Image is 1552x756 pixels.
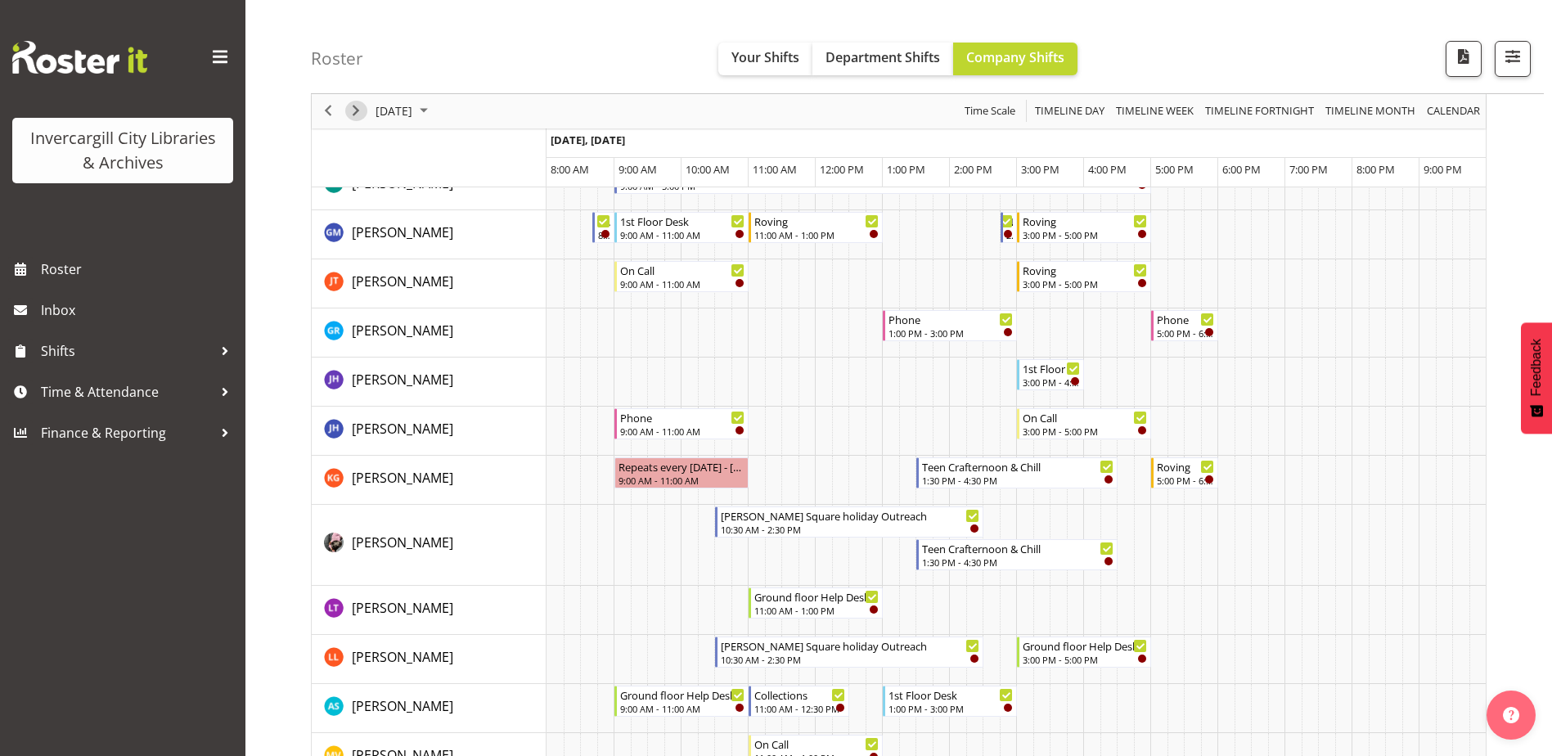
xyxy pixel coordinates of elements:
div: Lynette Lockett"s event - Ground floor Help Desk Begin From Tuesday, September 23, 2025 at 3:00:0... [1017,637,1151,668]
div: Phone [1157,311,1214,327]
div: Glen Tomlinson"s event - On Call Begin From Tuesday, September 23, 2025 at 9:00:00 AM GMT+12:00 E... [614,261,749,292]
td: Lyndsay Tautari resource [312,586,547,635]
div: On Call [754,736,879,752]
div: Gabriel McKay Smith"s event - Newspapers Begin From Tuesday, September 23, 2025 at 8:40:00 AM GMT... [592,212,614,243]
div: New book tagging [1006,213,1014,229]
div: 9:00 AM - 11:00 AM [620,425,745,438]
div: 1:00 PM - 3:00 PM [888,326,1013,340]
div: 1st Floor Desk [620,213,745,229]
span: [PERSON_NAME] [352,420,453,438]
span: [PERSON_NAME] [352,697,453,715]
div: [PERSON_NAME] Square holiday Outreach [721,507,979,524]
span: 4:00 PM [1088,162,1127,177]
span: Shifts [41,339,213,363]
div: Ground floor Help Desk [754,588,879,605]
div: Lynette Lockett"s event - Russell Square holiday Outreach Begin From Tuesday, September 23, 2025 ... [715,637,983,668]
span: 6:00 PM [1222,162,1261,177]
div: 1st Floor Desk [1023,360,1080,376]
div: Jillian Hunter"s event - On Call Begin From Tuesday, September 23, 2025 at 3:00:00 PM GMT+12:00 E... [1017,408,1151,439]
td: Gabriel McKay Smith resource [312,210,547,259]
span: 8:00 AM [551,162,589,177]
td: Grace Roscoe-Squires resource [312,308,547,358]
div: Glen Tomlinson"s event - Roving Begin From Tuesday, September 23, 2025 at 3:00:00 PM GMT+12:00 En... [1017,261,1151,292]
a: [PERSON_NAME] [352,533,453,552]
div: On Call [1023,409,1147,425]
button: Timeline Week [1113,101,1197,122]
a: [PERSON_NAME] [352,272,453,291]
span: [PERSON_NAME] [352,648,453,666]
button: Time Scale [962,101,1019,122]
span: [PERSON_NAME] [352,469,453,487]
div: 9:00 AM - 11:00 AM [619,474,745,487]
div: Keyu Chen"s event - Russell Square holiday Outreach Begin From Tuesday, September 23, 2025 at 10:... [715,506,983,538]
span: Company Shifts [966,48,1064,66]
div: 9:00 AM - 11:00 AM [620,228,745,241]
div: 5:00 PM - 6:00 PM [1157,474,1214,487]
h4: Roster [311,49,363,68]
div: 9:00 AM - 11:00 AM [620,702,745,715]
div: Phone [620,409,745,425]
div: Katie Greene"s event - Roving Begin From Tuesday, September 23, 2025 at 5:00:00 PM GMT+12:00 Ends... [1151,457,1218,488]
span: 11:00 AM [753,162,797,177]
span: 3:00 PM [1021,162,1059,177]
div: Gabriel McKay Smith"s event - Roving Begin From Tuesday, September 23, 2025 at 3:00:00 PM GMT+12:... [1017,212,1151,243]
span: Time & Attendance [41,380,213,404]
a: [PERSON_NAME] [352,370,453,389]
span: [DATE], [DATE] [551,133,625,147]
span: calendar [1425,101,1482,122]
div: 9:00 AM - 11:00 AM [620,277,745,290]
div: 8:40 AM - 9:00 AM [598,228,610,241]
div: Gabriel McKay Smith"s event - Roving Begin From Tuesday, September 23, 2025 at 11:00:00 AM GMT+12... [749,212,883,243]
td: Katie Greene resource [312,456,547,505]
img: help-xxl-2.png [1503,707,1519,723]
div: 3:00 PM - 5:00 PM [1023,653,1147,666]
div: 5:00 PM - 6:00 PM [1157,326,1214,340]
button: Department Shifts [812,43,953,75]
td: Jillian Hunter resource [312,407,547,456]
span: [PERSON_NAME] [352,533,453,551]
a: [PERSON_NAME] [352,321,453,340]
div: Repeats every [DATE] - [PERSON_NAME] [619,458,745,475]
div: Mandy Stenton"s event - Collections Begin From Tuesday, September 23, 2025 at 11:00:00 AM GMT+12:... [749,686,849,717]
div: 10:30 AM - 2:30 PM [721,653,979,666]
span: [PERSON_NAME] [352,322,453,340]
div: next period [342,94,370,128]
div: Lyndsay Tautari"s event - Ground floor Help Desk Begin From Tuesday, September 23, 2025 at 11:00:... [749,587,883,619]
div: Collections [754,686,845,703]
span: Department Shifts [825,48,940,66]
span: [PERSON_NAME] [352,371,453,389]
div: Teen Crafternoon & Chill [922,540,1113,556]
button: September 2025 [373,101,435,122]
span: 9:00 AM [619,162,657,177]
a: [PERSON_NAME] [352,696,453,716]
div: 3:00 PM - 5:00 PM [1023,228,1147,241]
span: 2:00 PM [954,162,992,177]
span: Your Shifts [731,48,799,66]
div: previous period [314,94,342,128]
button: Your Shifts [718,43,812,75]
span: 7:00 PM [1289,162,1328,177]
span: Timeline Fortnight [1203,101,1316,122]
a: [PERSON_NAME] [352,419,453,439]
a: [PERSON_NAME] [352,598,453,618]
div: 3:00 PM - 5:00 PM [1023,277,1147,290]
div: 1:00 PM - 3:00 PM [888,702,1013,715]
div: Ground floor Help Desk [1023,637,1147,654]
div: Grace Roscoe-Squires"s event - Phone Begin From Tuesday, September 23, 2025 at 1:00:00 PM GMT+12:... [883,310,1017,341]
a: [PERSON_NAME] [352,223,453,242]
span: [PERSON_NAME] [352,223,453,241]
span: Inbox [41,298,237,322]
div: Roving [1157,458,1214,475]
td: Jill Harpur resource [312,358,547,407]
div: Teen Crafternoon & Chill [922,458,1113,475]
div: [PERSON_NAME] Square holiday Outreach [721,637,979,654]
div: Jill Harpur"s event - 1st Floor Desk Begin From Tuesday, September 23, 2025 at 3:00:00 PM GMT+12:... [1017,359,1084,390]
div: Roving [754,213,879,229]
td: Mandy Stenton resource [312,684,547,733]
span: 12:00 PM [820,162,864,177]
span: Roster [41,257,237,281]
span: [PERSON_NAME] [352,174,453,192]
button: Filter Shifts [1495,41,1531,77]
div: 2:45 PM - 3:00 PM [1006,228,1014,241]
span: [PERSON_NAME] [352,272,453,290]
